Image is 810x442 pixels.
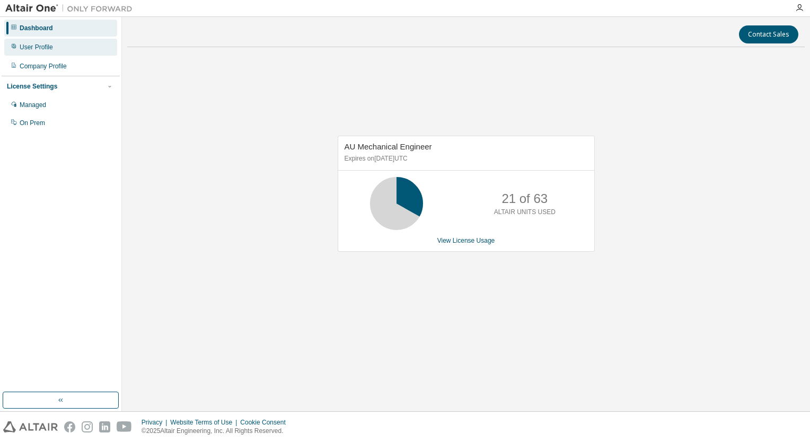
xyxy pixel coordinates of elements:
[20,101,46,109] div: Managed
[7,82,57,91] div: License Settings
[3,421,58,432] img: altair_logo.svg
[240,418,292,427] div: Cookie Consent
[5,3,138,14] img: Altair One
[20,43,53,51] div: User Profile
[142,418,170,427] div: Privacy
[142,427,292,436] p: © 2025 Altair Engineering, Inc. All Rights Reserved.
[64,421,75,432] img: facebook.svg
[170,418,240,427] div: Website Terms of Use
[20,119,45,127] div: On Prem
[20,62,67,70] div: Company Profile
[501,190,548,208] p: 21 of 63
[494,208,556,217] p: ALTAIR UNITS USED
[345,142,432,151] span: AU Mechanical Engineer
[739,25,798,43] button: Contact Sales
[117,421,132,432] img: youtube.svg
[345,154,585,163] p: Expires on [DATE] UTC
[437,237,495,244] a: View License Usage
[82,421,93,432] img: instagram.svg
[20,24,53,32] div: Dashboard
[99,421,110,432] img: linkedin.svg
